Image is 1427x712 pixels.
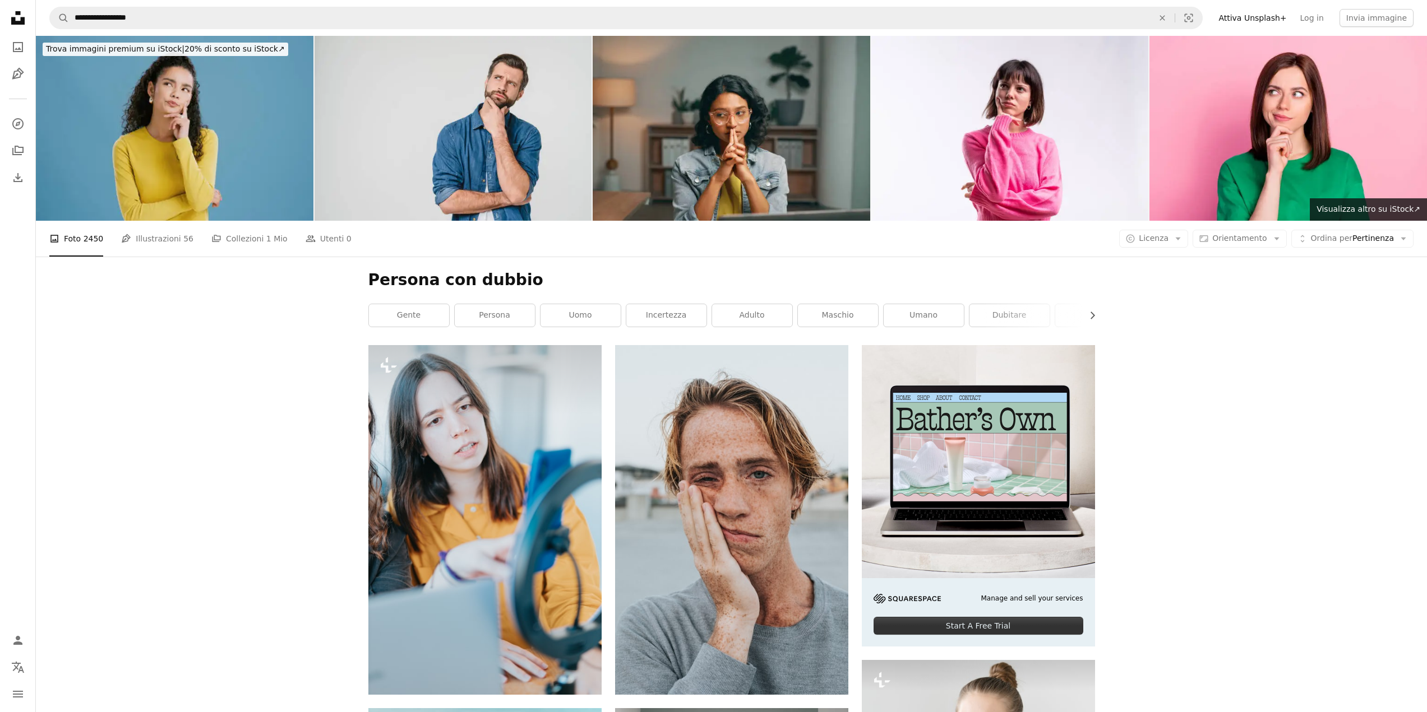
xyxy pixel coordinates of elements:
button: Menu [7,683,29,705]
button: Ordina perPertinenza [1291,230,1414,248]
div: Start A Free Trial [874,617,1083,635]
a: Illustrazioni [7,63,29,85]
img: file-1705255347840-230a6ab5bca9image [874,594,941,603]
a: Visualizza altro su iStock↗ [1310,198,1427,221]
span: Trova immagini premium su iStock | [46,44,184,53]
h1: Persona con dubbio [368,270,1095,290]
button: Lingua [7,656,29,678]
img: uomo in camicia girocollo grigia con mano sul viso [615,345,848,695]
form: Trova visual in tutto il sito [49,7,1203,29]
a: Una donna che guarda un computer portatile [368,514,602,524]
button: Orientamento [1193,230,1286,248]
span: Pertinenza [1311,233,1394,244]
a: Collezioni 1 Mio [211,221,288,257]
a: Accedi / Registrati [7,629,29,651]
a: Utenti 0 [306,221,352,257]
span: Licenza [1139,234,1169,243]
button: scorri la lista a destra [1082,304,1095,327]
img: Donna, domanda e pensiero in studio per mockup confuso, pianificazione e meraviglia o ispirazione... [36,36,313,221]
a: maschio [798,304,878,327]
a: Trova immagini premium su iStock|20% di sconto su iStock↗ [36,36,295,63]
span: Manage and sell your services [981,594,1083,603]
a: dubitare [969,304,1050,327]
span: 0 [347,232,352,245]
img: Pensieroso riflessivo che contempla il giovane caucasico che pensa al futuro, pianifica una nuova... [315,36,592,221]
a: Manage and sell your servicesStart A Free Trial [862,345,1095,647]
button: Licenza [1119,230,1188,248]
a: Collezioni [7,139,29,162]
a: Log in [1294,9,1331,27]
a: persona [455,304,535,327]
button: Ricerca visiva [1175,7,1202,29]
button: Invia immagine [1340,9,1414,27]
a: Illustrazioni 56 [121,221,193,257]
a: Umano [884,304,964,327]
a: adulto [712,304,792,327]
img: Studente, stress e pensiero nella casa notturna dell'università, college e progetto scolastico fa... [593,36,870,221]
span: 1 Mio [266,232,288,245]
span: Ordina per [1311,234,1352,243]
img: file-1707883121023-8e3502977149image [862,345,1095,578]
div: 20% di sconto su iStock ↗ [43,43,288,56]
a: gente [369,304,449,327]
a: uomo [541,304,621,327]
button: Elimina [1150,7,1175,29]
a: incertezza [626,304,706,327]
a: Cronologia download [7,166,29,189]
span: Orientamento [1212,234,1267,243]
a: Esplora [7,113,29,135]
a: uomo in camicia girocollo grigia con mano sul viso [615,514,848,524]
span: 56 [183,232,193,245]
img: Una donna che guarda un computer portatile [368,345,602,695]
a: Foto [7,36,29,58]
button: Cerca su Unsplash [50,7,69,29]
img: Donna pensierosa mano sul mento guardando in alto [871,36,1149,221]
a: Attiva Unsplash+ [1212,9,1293,27]
img: Ritratto fotografico di bella giovane donna scettica sguardo spazio vuoto non credere dubbio vest... [1149,36,1427,221]
span: Visualizza altro su iStock ↗ [1317,204,1420,213]
a: sacco [1055,304,1135,327]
